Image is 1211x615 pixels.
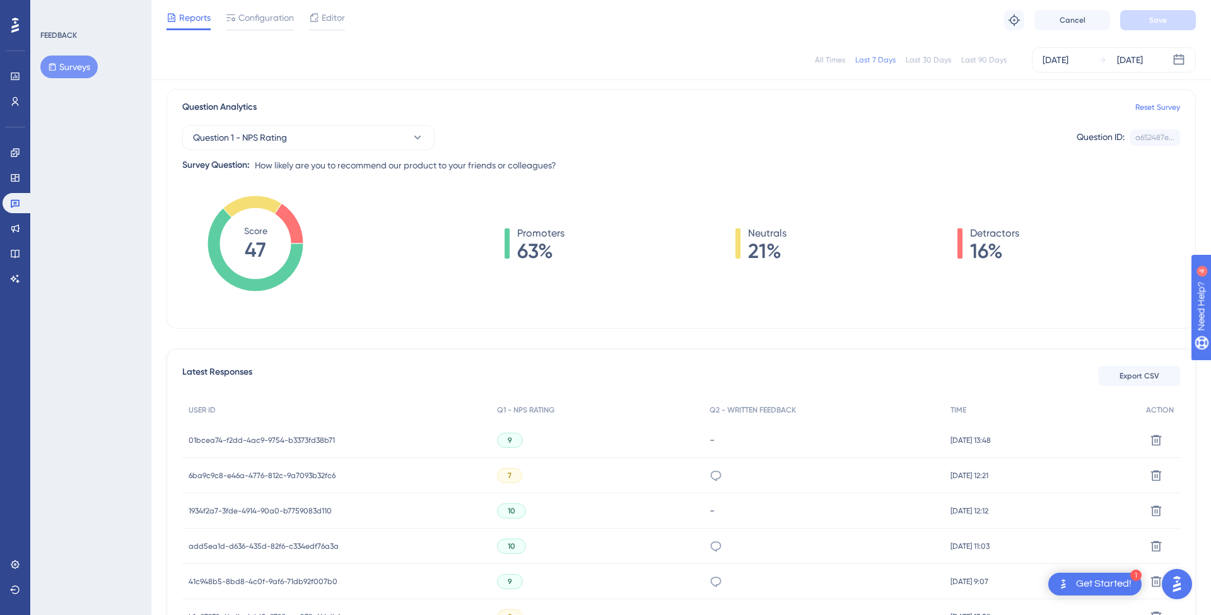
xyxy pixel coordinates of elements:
[1056,577,1071,592] img: launcher-image-alternative-text
[497,405,554,415] span: Q1 - NPS RATING
[970,241,1019,261] span: 16%
[710,405,796,415] span: Q2 - WRITTEN FEEDBACK
[189,435,335,445] span: 01bcea74-f2dd-4ac9-9754-b3373fd38b71
[1117,52,1143,67] div: [DATE]
[517,241,565,261] span: 63%
[182,125,435,150] button: Question 1 - NPS Rating
[1120,371,1159,381] span: Export CSV
[1158,565,1196,603] iframe: UserGuiding AI Assistant Launcher
[951,471,988,481] span: [DATE] 12:21
[1098,366,1180,386] button: Export CSV
[1146,405,1174,415] span: ACTION
[748,241,787,261] span: 21%
[508,577,512,587] span: 9
[508,506,515,516] span: 10
[815,55,845,65] div: All Times
[88,6,91,16] div: 4
[1130,570,1142,581] div: 1
[189,506,332,516] span: 1934f2a7-3fde-4914-90a0-b7759083d110
[508,435,512,445] span: 9
[1135,102,1180,112] a: Reset Survey
[906,55,951,65] div: Last 30 Days
[961,55,1007,65] div: Last 90 Days
[951,435,991,445] span: [DATE] 13:48
[193,130,287,145] span: Question 1 - NPS Rating
[710,434,938,446] div: -
[238,10,294,25] span: Configuration
[748,226,787,241] span: Neutrals
[189,405,216,415] span: USER ID
[182,158,250,173] div: Survey Question:
[517,226,565,241] span: Promoters
[1060,15,1085,25] span: Cancel
[1076,577,1132,591] div: Get Started!
[710,505,938,517] div: -
[951,405,966,415] span: TIME
[970,226,1019,241] span: Detractors
[508,471,512,481] span: 7
[182,365,252,387] span: Latest Responses
[1043,52,1068,67] div: [DATE]
[508,541,515,551] span: 10
[255,158,556,173] span: How likely are you to recommend our product to your friends or colleagues?
[189,541,339,551] span: add5ea1d-d636-435d-82f6-c334edf76a3a
[855,55,896,65] div: Last 7 Days
[322,10,345,25] span: Editor
[189,577,337,587] span: 41c948b5-8bd8-4c0f-9af6-71db92f007b0
[245,238,266,262] tspan: 47
[1048,573,1142,595] div: Open Get Started! checklist, remaining modules: 1
[1120,10,1196,30] button: Save
[189,471,336,481] span: 6ba9c9c8-e46a-4776-812c-9a7093b32fc6
[40,30,77,40] div: FEEDBACK
[40,56,98,78] button: Surveys
[1149,15,1167,25] span: Save
[182,100,257,115] span: Question Analytics
[244,226,267,236] tspan: Score
[1135,132,1174,143] div: a652487e...
[951,506,988,516] span: [DATE] 12:12
[951,541,990,551] span: [DATE] 11:03
[1034,10,1110,30] button: Cancel
[951,577,988,587] span: [DATE] 9:07
[1077,129,1125,146] div: Question ID:
[30,3,79,18] span: Need Help?
[179,10,211,25] span: Reports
